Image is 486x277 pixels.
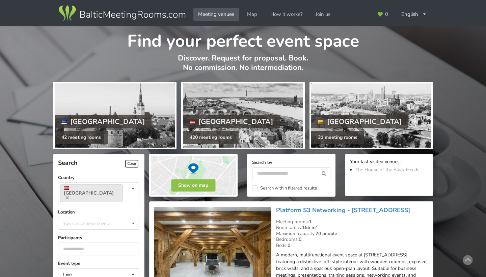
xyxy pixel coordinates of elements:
[311,115,408,128] div: [GEOGRAPHIC_DATA]
[355,167,420,173] a: The House of the Black Heads
[266,8,307,21] a: How it works?
[276,231,428,237] div: Maximum capacity:
[193,8,239,21] a: Meeting venues
[183,131,239,144] div: 420 meeting rooms
[309,219,312,225] strong: 1
[252,159,330,166] label: Search by
[302,224,318,231] strong: 155 m
[63,272,72,277] div: Live
[53,82,177,149] a: [GEOGRAPHIC_DATA] 42 meeting rooms
[181,82,305,149] a: [GEOGRAPHIC_DATA] 420 meeting rooms
[57,4,187,23] img: Baltic Meeting Rooms
[58,174,139,181] label: Country
[53,53,433,79] p: Discover. Request for proposal. Book. No commission. No intermediation.
[397,8,432,21] div: English
[58,159,78,167] span: Search
[276,243,428,249] div: Beds:
[252,185,317,191] label: Search within filtered results
[276,219,428,225] div: Meeting rooms:
[288,242,290,249] strong: 0
[61,219,127,227] div: You can choose several
[276,206,410,214] a: Platform S3 Networking - [STREET_ADDRESS]
[311,8,335,21] a: Join us
[276,225,428,231] div: Room areas:
[316,230,337,237] strong: 70 people
[53,26,433,52] h1: Find your perfect event space
[55,131,108,144] div: 42 meeting rooms
[316,224,318,229] sup: 2
[171,179,215,192] button: Show on map
[149,154,238,197] img: Show on map
[299,236,301,243] strong: 0
[58,209,139,216] label: Location
[125,160,138,168] span: Clear
[276,236,428,243] div: Bedrooms:
[58,260,139,267] label: Event type
[309,82,433,149] a: [GEOGRAPHIC_DATA] 31 meeting rooms
[242,8,262,21] a: Map
[183,115,280,128] div: [GEOGRAPHIC_DATA]
[60,184,123,202] a: [GEOGRAPHIC_DATA]
[55,115,152,128] div: [GEOGRAPHIC_DATA]
[311,131,364,144] div: 31 meeting rooms
[385,12,388,17] span: 0
[350,159,428,166] div: Your last visited venues:
[58,234,139,241] label: Participants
